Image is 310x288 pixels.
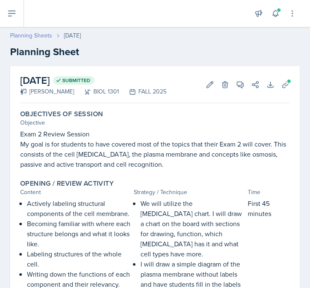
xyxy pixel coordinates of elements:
h2: Planning Sheet [10,44,300,59]
a: Planning Sheets [10,31,52,40]
p: We will utilize the [MEDICAL_DATA] chart. I will draw a chart on the board with sections for draw... [140,198,244,259]
div: [PERSON_NAME] [20,87,74,96]
p: First 45 minutes [248,198,290,219]
div: BIOL 1301 [74,87,119,96]
p: Actively labeling structural components of the cell membrane. [27,198,130,219]
p: My goal is for students to have covered most of the topics that their Exam 2 will cover. This con... [20,139,290,169]
div: Strategy / Technique [134,188,244,197]
div: Objective [20,118,290,127]
p: Becoming familiar with where each structure belongs and what it looks like. [27,219,130,249]
div: FALL 2025 [119,87,167,96]
div: Time [248,188,290,197]
label: Objectives of Session [20,110,103,118]
label: Opening / Review Activity [20,179,114,188]
div: [DATE] [64,31,81,40]
div: Content [20,188,130,197]
p: Labeling structures of the whole cell. [27,249,130,269]
span: Submitted [62,77,90,84]
p: Exam 2 Review Session [20,129,290,139]
h2: [DATE] [20,73,167,88]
